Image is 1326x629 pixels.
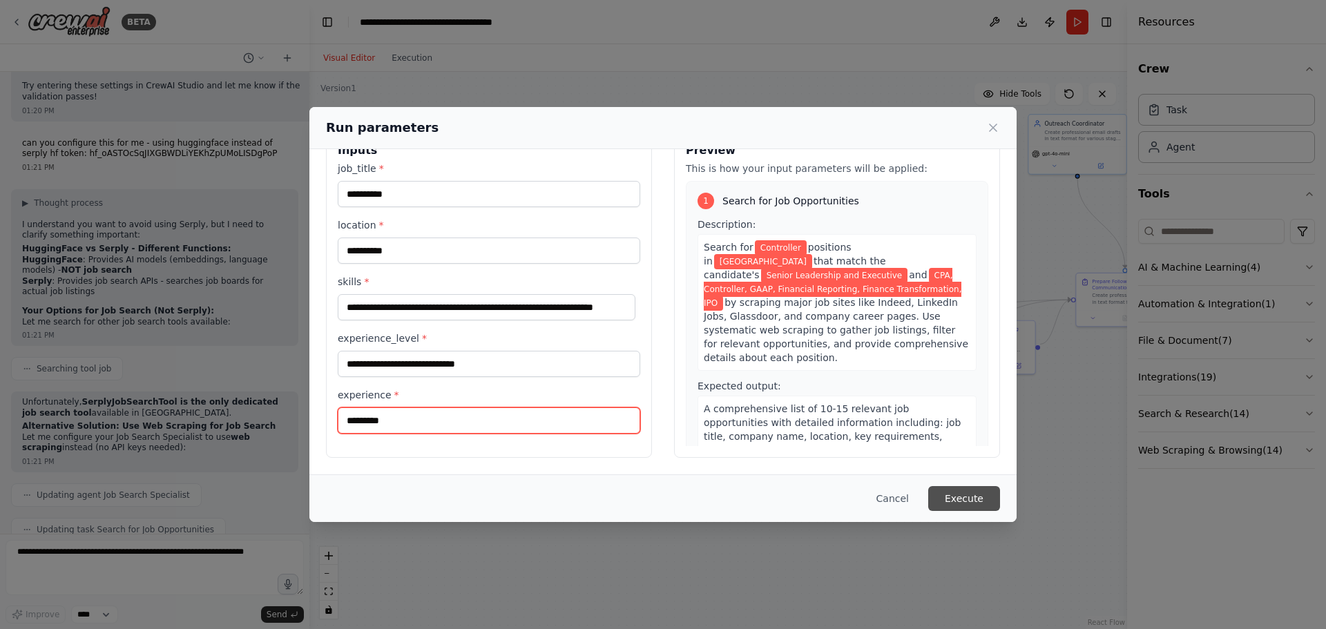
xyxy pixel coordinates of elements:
div: 1 [698,193,714,209]
label: skills [338,275,640,289]
span: Variable: location [714,254,812,269]
h3: Preview [686,142,988,159]
span: Variable: job_title [755,240,807,255]
p: This is how your input parameters will be applied: [686,162,988,175]
span: Variable: experience_level [761,268,908,283]
label: job_title [338,162,640,175]
h2: Run parameters [326,118,439,137]
button: Execute [928,486,1000,511]
span: that match the candidate's [704,255,886,280]
label: experience_level [338,331,640,345]
button: Cancel [865,486,920,511]
span: Search for [704,242,753,253]
span: Search for Job Opportunities [722,194,859,208]
span: positions in [704,242,852,267]
h3: Inputs [338,142,640,159]
span: Variable: skills [704,268,961,311]
label: experience [338,388,640,402]
span: Description: [698,219,756,230]
label: location [338,218,640,232]
span: by scraping major job sites like Indeed, LinkedIn Jobs, Glassdoor, and company career pages. Use ... [704,297,968,363]
span: A comprehensive list of 10-15 relevant job opportunities with detailed information including: job... [704,403,965,483]
span: Expected output: [698,380,781,391]
span: and [909,269,927,280]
